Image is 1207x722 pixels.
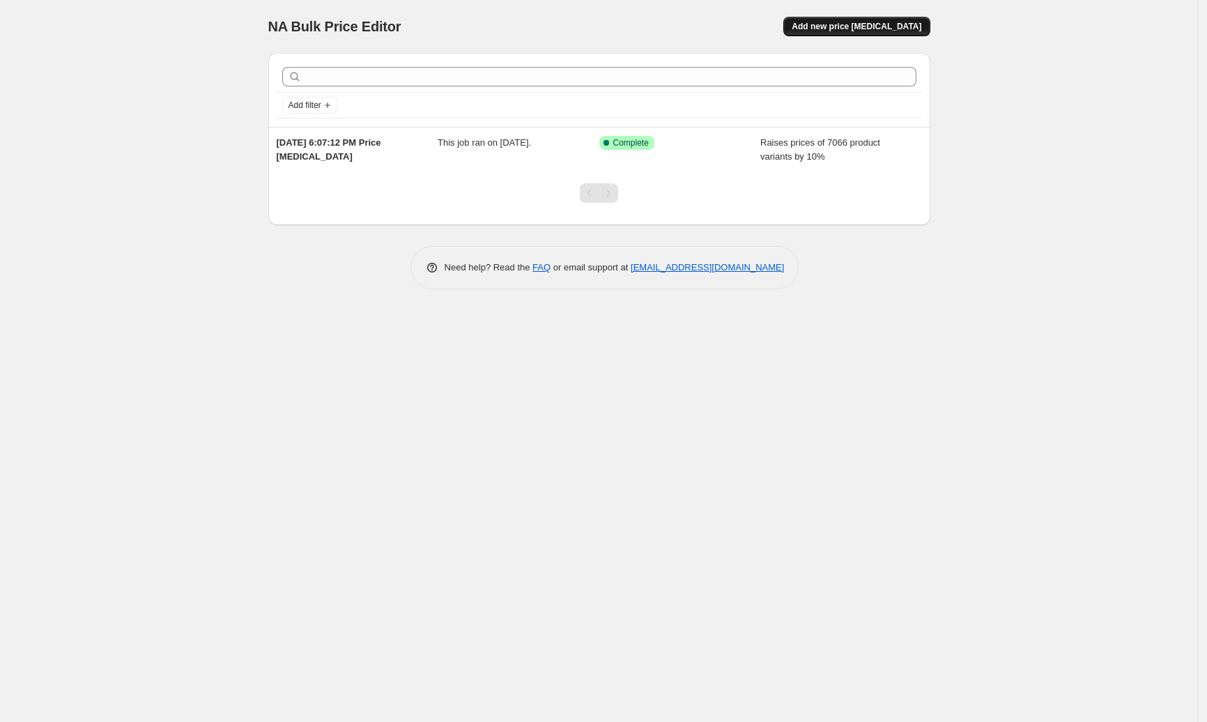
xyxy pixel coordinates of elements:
[532,262,551,272] a: FAQ
[580,183,618,203] nav: Pagination
[438,137,531,148] span: This job ran on [DATE].
[289,100,321,111] span: Add filter
[268,19,401,34] span: NA Bulk Price Editor
[760,137,880,162] span: Raises prices of 7066 product variants by 10%
[783,17,930,36] button: Add new price [MEDICAL_DATA]
[613,137,649,148] span: Complete
[282,97,338,114] button: Add filter
[445,262,533,272] span: Need help? Read the
[551,262,631,272] span: or email support at
[792,21,921,32] span: Add new price [MEDICAL_DATA]
[277,137,381,162] span: [DATE] 6:07:12 PM Price [MEDICAL_DATA]
[631,262,784,272] a: [EMAIL_ADDRESS][DOMAIN_NAME]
